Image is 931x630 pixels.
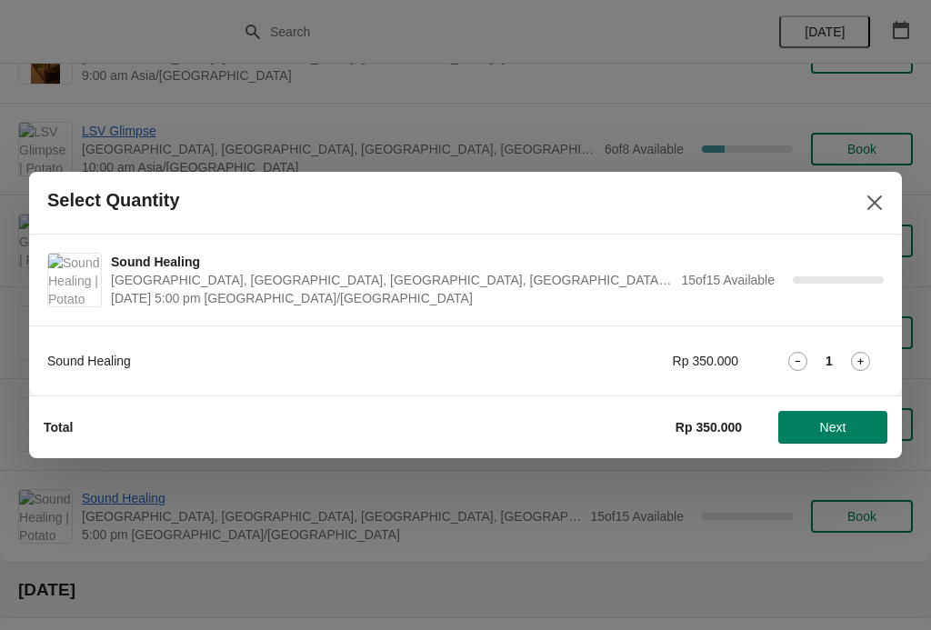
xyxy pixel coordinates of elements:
[575,352,738,370] div: Rp 350.000
[48,254,101,306] img: Sound Healing | Potato Head Suites & Studios, Jalan Petitenget, Seminyak, Badung Regency, Bali, I...
[681,273,775,287] span: 15 of 15 Available
[676,420,742,435] strong: Rp 350.000
[778,411,887,444] button: Next
[858,186,891,219] button: Close
[44,420,73,435] strong: Total
[47,190,180,211] h2: Select Quantity
[47,352,538,370] div: Sound Healing
[111,253,672,271] span: Sound Healing
[111,289,672,307] span: [DATE] 5:00 pm [GEOGRAPHIC_DATA]/[GEOGRAPHIC_DATA]
[820,420,846,435] span: Next
[111,271,672,289] span: [GEOGRAPHIC_DATA], [GEOGRAPHIC_DATA], [GEOGRAPHIC_DATA], [GEOGRAPHIC_DATA], [GEOGRAPHIC_DATA]
[826,352,833,370] strong: 1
